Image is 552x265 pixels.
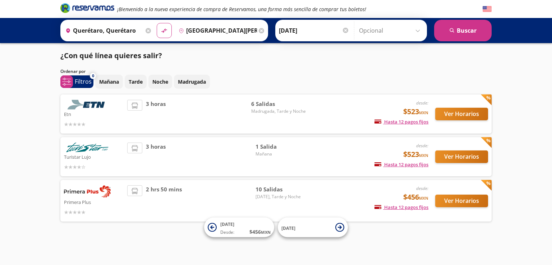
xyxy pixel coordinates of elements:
[416,185,428,191] em: desde:
[220,221,234,227] span: [DATE]
[249,228,271,236] span: $ 456
[64,197,124,206] p: Primera Plus
[64,152,124,161] p: Turistar Lujo
[403,106,428,117] span: $523
[63,22,144,39] input: Buscar Origen
[75,77,92,86] p: Filtros
[152,78,168,85] p: Noche
[146,143,166,171] span: 3 horas
[174,75,210,89] button: Madrugada
[279,22,349,39] input: Elegir Fecha
[178,78,206,85] p: Madrugada
[129,78,143,85] p: Tarde
[117,6,366,13] em: ¡Bienvenido a la nueva experiencia de compra de Reservamos, una forma más sencilla de comprar tus...
[419,153,428,158] small: MXN
[146,100,166,128] span: 3 horas
[256,185,306,194] span: 10 Salidas
[281,225,295,231] span: [DATE]
[60,75,93,88] button: 0Filtros
[220,229,234,236] span: Desde:
[435,150,488,163] button: Ver Horarios
[251,108,306,115] span: Madrugada, Tarde y Noche
[95,75,123,89] button: Mañana
[125,75,147,89] button: Tarde
[60,50,162,61] p: ¿Con qué línea quieres salir?
[64,185,111,197] img: Primera Plus
[64,143,111,152] img: Turistar Lujo
[148,75,172,89] button: Noche
[60,3,114,13] i: Brand Logo
[435,108,488,120] button: Ver Horarios
[251,100,306,108] span: 6 Salidas
[403,149,428,160] span: $523
[416,143,428,149] em: desde:
[256,151,306,157] span: Mañana
[278,218,348,237] button: [DATE]
[483,5,492,14] button: English
[374,118,428,125] span: Hasta 12 pagos fijos
[92,73,94,79] span: 0
[434,20,492,41] button: Buscar
[60,3,114,15] a: Brand Logo
[99,78,119,85] p: Mañana
[204,218,274,237] button: [DATE]Desde:$456MXN
[416,100,428,106] em: desde:
[64,100,111,110] img: Etn
[359,22,423,39] input: Opcional
[419,110,428,115] small: MXN
[176,22,257,39] input: Buscar Destino
[64,110,124,118] p: Etn
[261,229,271,235] small: MXN
[60,68,86,75] p: Ordenar por
[403,192,428,203] span: $456
[435,195,488,207] button: Ver Horarios
[419,195,428,201] small: MXN
[146,185,182,216] span: 2 hrs 50 mins
[374,204,428,210] span: Hasta 12 pagos fijos
[374,161,428,168] span: Hasta 12 pagos fijos
[256,143,306,151] span: 1 Salida
[256,194,306,200] span: [DATE], Tarde y Noche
